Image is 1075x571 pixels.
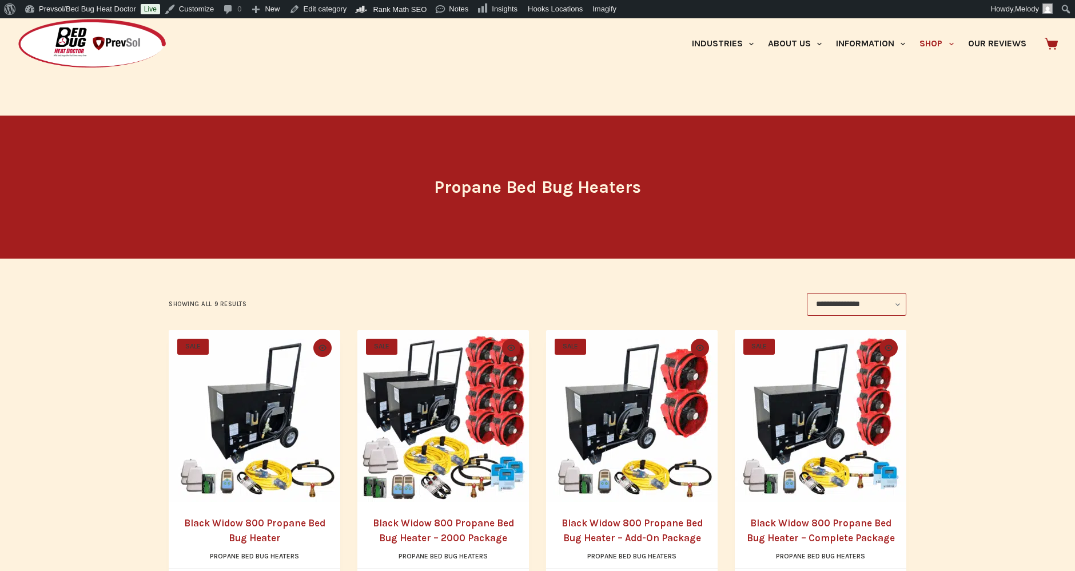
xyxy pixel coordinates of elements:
button: Quick view toggle [691,339,709,357]
a: Black Widow 800 Propane Bed Bug Heater - 2000 Package [357,330,529,502]
a: Black Widow 800 Propane Bed Bug Heater [184,517,325,544]
button: Quick view toggle [502,339,520,357]
span: SALE [177,339,209,355]
span: Melody [1015,5,1039,13]
span: Rank Math SEO [373,5,427,14]
a: Propane Bed Bug Heaters [399,552,488,560]
nav: Primary [684,18,1033,69]
a: Black Widow 800 Propane Bed Bug Heater – 2000 Package [373,517,514,544]
a: Industries [684,18,761,69]
a: Information [829,18,913,69]
a: Black Widow 800 Propane Bed Bug Heater - Complete Package [735,330,906,502]
a: Our Reviews [961,18,1033,69]
select: Shop order [807,293,906,316]
a: Black Widow 800 Propane Bed Bug Heater [169,330,340,502]
span: SALE [555,339,586,355]
button: Quick view toggle [313,339,332,357]
button: Quick view toggle [879,339,898,357]
a: Black Widow 800 Propane Bed Bug Heater – Complete Package [747,517,895,544]
a: Live [141,4,160,14]
a: Black Widow 800 Propane Bed Bug Heater – Add-On Package [562,517,703,544]
a: Propane Bed Bug Heaters [776,552,865,560]
span: SALE [366,339,397,355]
a: Black Widow 800 Propane Bed Bug Heater - Add-On Package [546,330,718,502]
a: Propane Bed Bug Heaters [210,552,299,560]
span: SALE [743,339,775,355]
a: About Us [761,18,829,69]
img: Prevsol/Bed Bug Heat Doctor [17,18,167,69]
a: Shop [913,18,961,69]
a: Propane Bed Bug Heaters [587,552,676,560]
h1: Propane Bed Bug Heaters [323,175,752,200]
p: Showing all 9 results [169,299,247,310]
